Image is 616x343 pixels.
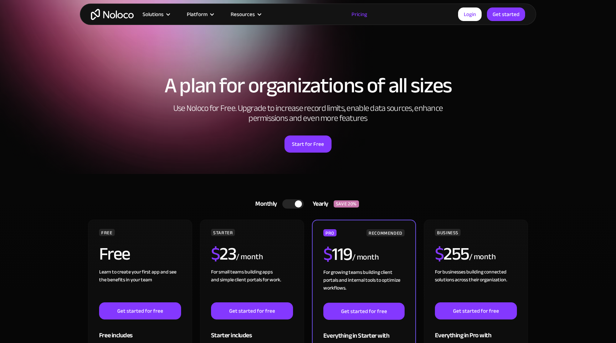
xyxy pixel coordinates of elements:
[323,268,405,303] div: For growing teams building client portals and internal tools to optimize workflows.
[469,251,496,263] div: / month
[343,10,376,19] a: Pricing
[143,10,164,19] div: Solutions
[211,245,236,263] h2: 23
[99,302,181,319] a: Get started for free
[91,9,134,20] a: home
[435,229,461,236] div: BUSINESS
[352,252,379,263] div: / month
[323,229,337,236] div: PRO
[211,237,220,271] span: $
[435,268,517,302] div: For businesses building connected solutions across their organization. ‍
[165,103,451,123] h2: Use Noloco for Free. Upgrade to increase record limits, enable data sources, enhance permissions ...
[435,237,444,271] span: $
[222,10,269,19] div: Resources
[284,135,332,153] a: Start for Free
[435,245,469,263] h2: 255
[178,10,222,19] div: Platform
[99,245,130,263] h2: Free
[487,7,525,21] a: Get started
[211,268,293,302] div: For small teams building apps and simple client portals for work. ‍
[236,251,263,263] div: / month
[334,200,359,208] div: SAVE 20%
[435,319,517,343] div: Everything in Pro with
[231,10,255,19] div: Resources
[211,229,235,236] div: STARTER
[435,302,517,319] a: Get started for free
[211,319,293,343] div: Starter includes
[323,320,405,343] div: Everything in Starter with
[323,245,352,263] h2: 119
[323,237,332,271] span: $
[211,302,293,319] a: Get started for free
[323,303,405,320] a: Get started for free
[246,199,282,209] div: Monthly
[87,75,529,96] h1: A plan for organizations of all sizes
[458,7,482,21] a: Login
[187,10,207,19] div: Platform
[99,229,115,236] div: FREE
[99,319,181,343] div: Free includes
[366,229,405,236] div: RECOMMENDED
[134,10,178,19] div: Solutions
[99,268,181,302] div: Learn to create your first app and see the benefits in your team ‍
[304,199,334,209] div: Yearly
